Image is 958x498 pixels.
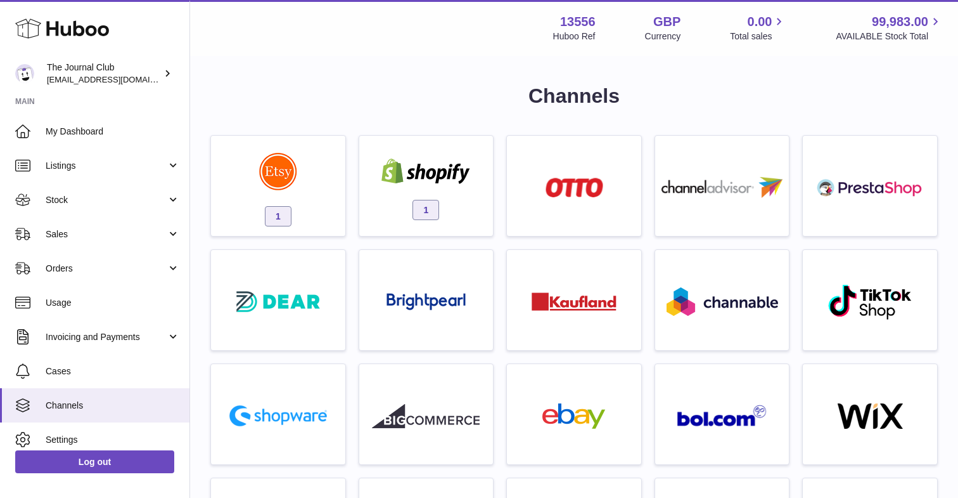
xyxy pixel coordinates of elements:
strong: 13556 [560,13,596,30]
img: roseta-tiktokshop [827,284,913,320]
a: roseta-otto [513,142,635,230]
a: roseta-tiktokshop [809,256,931,344]
a: roseta-prestashop [809,142,931,230]
div: Huboo Ref [553,30,596,43]
img: roseta-bol [677,405,767,427]
span: Stock [46,194,167,206]
span: Sales [46,228,167,240]
span: Total sales [730,30,786,43]
a: roseta-bigcommerce [366,370,487,458]
a: roseta-etsy 1 [217,142,339,230]
img: roseta-brightpearl [386,293,466,311]
img: roseta-shopware [224,400,332,431]
span: 0.00 [748,13,772,30]
div: Currency [645,30,681,43]
a: roseta-kaufland [513,256,635,344]
a: roseta-bol [661,370,783,458]
img: roseta-dear [233,287,324,316]
a: roseta-channable [661,256,783,344]
a: roseta-brightpearl [366,256,487,344]
img: ebay [520,403,628,429]
span: Listings [46,160,167,172]
span: Cases [46,365,180,377]
img: roseta-prestashop [816,175,924,200]
img: internalAdmin-13556@internal.huboo.com [15,64,34,83]
span: 1 [265,206,291,226]
strong: GBP [653,13,680,30]
span: [EMAIL_ADDRESS][DOMAIN_NAME] [47,74,186,84]
a: roseta-channel-advisor [661,142,783,230]
img: roseta-bigcommerce [372,403,480,429]
span: Orders [46,263,167,275]
span: AVAILABLE Stock Total [836,30,943,43]
img: shopify [372,159,480,184]
div: The Journal Club [47,62,161,86]
img: roseta-kaufland [532,292,616,311]
img: roseta-channable [667,287,778,316]
img: wix [816,403,924,429]
a: roseta-dear [217,256,339,344]
img: roseta-etsy [259,152,297,190]
a: shopify 1 [366,142,487,230]
span: Settings [46,434,180,446]
span: Invoicing and Payments [46,331,167,343]
a: roseta-shopware [217,370,339,458]
a: 0.00 Total sales [730,13,786,43]
a: Log out [15,450,174,473]
a: wix [809,370,931,458]
span: Usage [46,297,180,309]
img: roseta-channel-advisor [661,177,783,198]
a: ebay [513,370,635,458]
span: 1 [412,200,439,220]
h1: Channels [210,82,938,110]
span: Channels [46,400,180,412]
a: 99,983.00 AVAILABLE Stock Total [836,13,943,43]
img: roseta-otto [546,178,603,197]
span: My Dashboard [46,126,180,138]
span: 99,983.00 [872,13,928,30]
